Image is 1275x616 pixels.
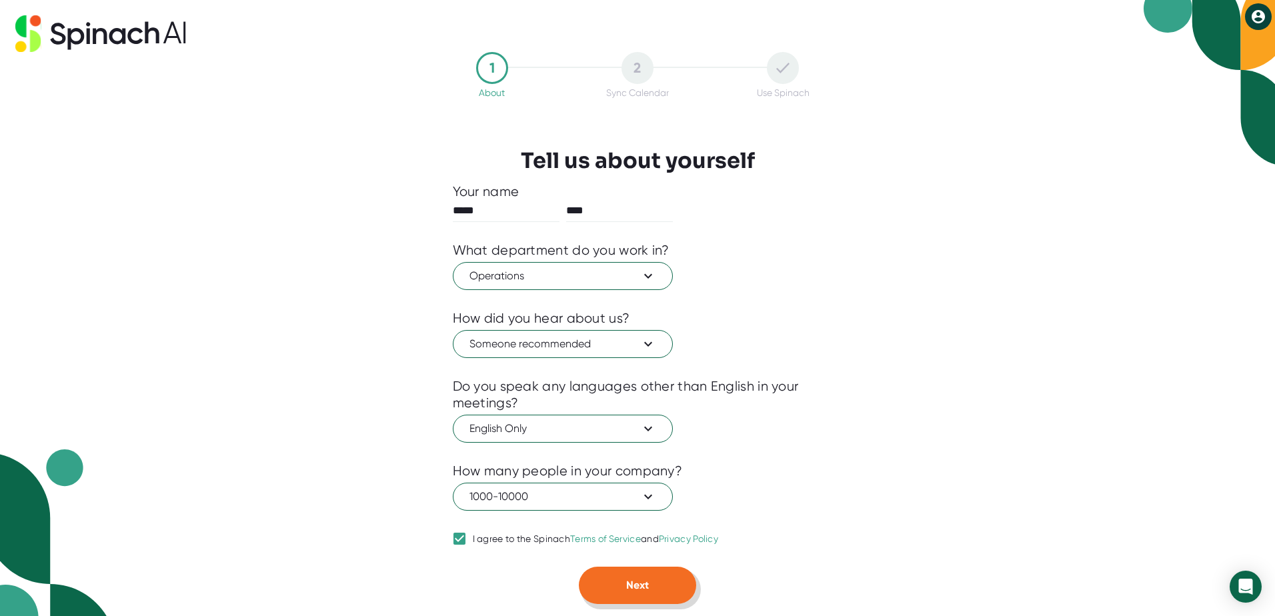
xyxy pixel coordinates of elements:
[579,567,696,604] button: Next
[473,533,719,545] div: I agree to the Spinach and
[469,421,656,437] span: English Only
[453,183,823,200] div: Your name
[453,378,823,411] div: Do you speak any languages other than English in your meetings?
[621,52,654,84] div: 2
[606,87,669,98] div: Sync Calendar
[469,336,656,352] span: Someone recommended
[757,87,810,98] div: Use Spinach
[453,330,673,358] button: Someone recommended
[626,579,649,591] span: Next
[453,262,673,290] button: Operations
[469,268,656,284] span: Operations
[453,242,670,259] div: What department do you work in?
[521,148,755,173] h3: Tell us about yourself
[476,52,508,84] div: 1
[453,483,673,511] button: 1000-10000
[453,463,683,479] div: How many people in your company?
[453,310,630,327] div: How did you hear about us?
[469,489,656,505] span: 1000-10000
[453,415,673,443] button: English Only
[1230,571,1262,603] div: Open Intercom Messenger
[479,87,505,98] div: About
[570,533,641,544] a: Terms of Service
[659,533,718,544] a: Privacy Policy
